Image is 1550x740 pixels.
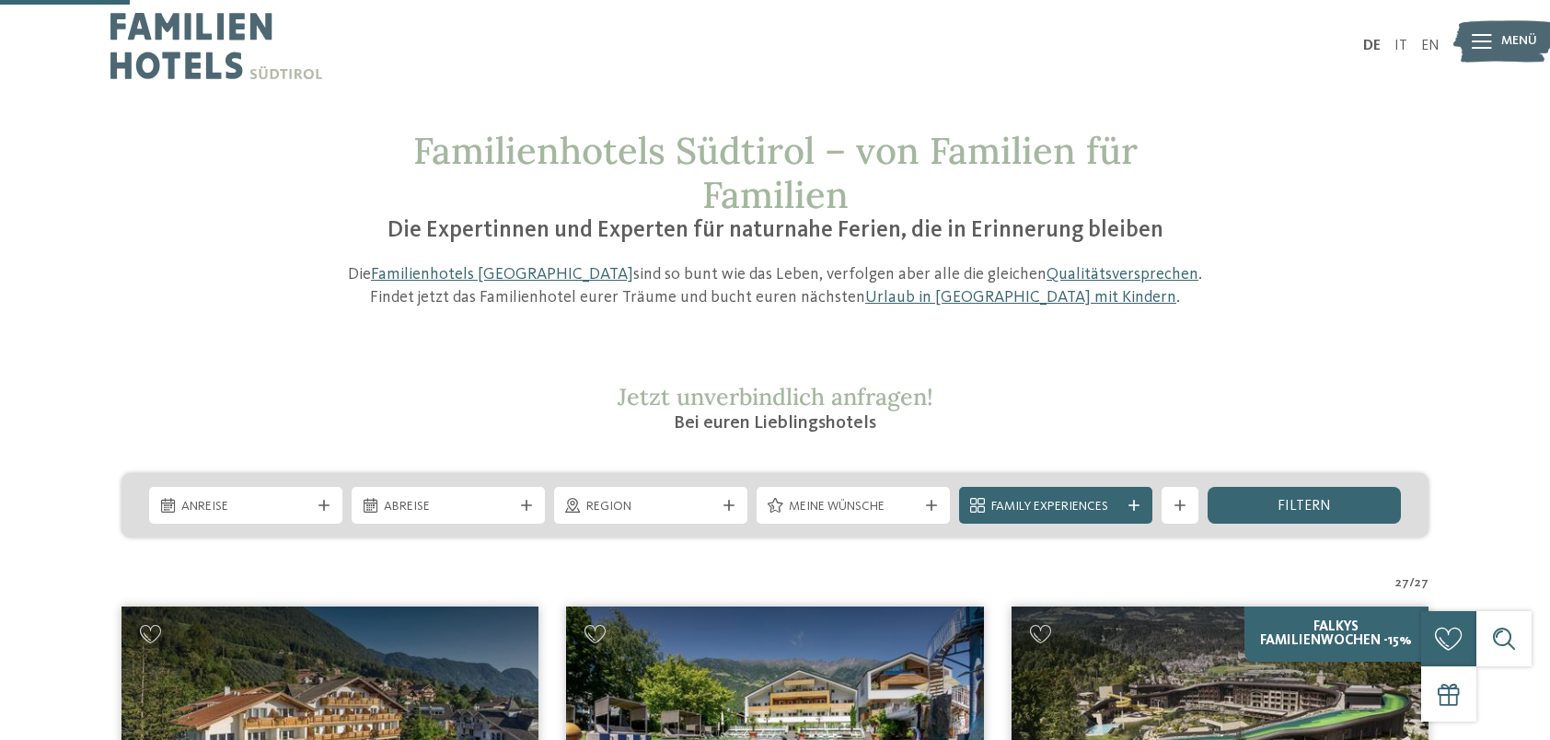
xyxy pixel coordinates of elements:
[865,289,1176,306] a: Urlaub in [GEOGRAPHIC_DATA] mit Kindern
[371,266,633,283] a: Familienhotels [GEOGRAPHIC_DATA]
[1047,266,1198,283] a: Qualitätsversprechen
[1415,574,1429,593] span: 27
[1421,39,1440,53] a: EN
[387,219,1163,242] span: Die Expertinnen und Experten für naturnahe Ferien, die in Erinnerung bleiben
[1395,574,1409,593] span: 27
[1278,499,1331,514] span: filtern
[1409,574,1415,593] span: /
[586,498,715,516] span: Region
[618,382,933,411] span: Jetzt unverbindlich anfragen!
[384,498,513,516] span: Abreise
[789,498,918,516] span: Meine Wünsche
[674,414,876,433] span: Bei euren Lieblingshotels
[1501,32,1537,51] span: Menü
[338,263,1212,309] p: Die sind so bunt wie das Leben, verfolgen aber alle die gleichen . Findet jetzt das Familienhotel...
[181,498,310,516] span: Anreise
[1394,39,1407,53] a: IT
[413,127,1138,218] span: Familienhotels Südtirol – von Familien für Familien
[1363,39,1381,53] a: DE
[991,498,1120,516] span: Family Experiences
